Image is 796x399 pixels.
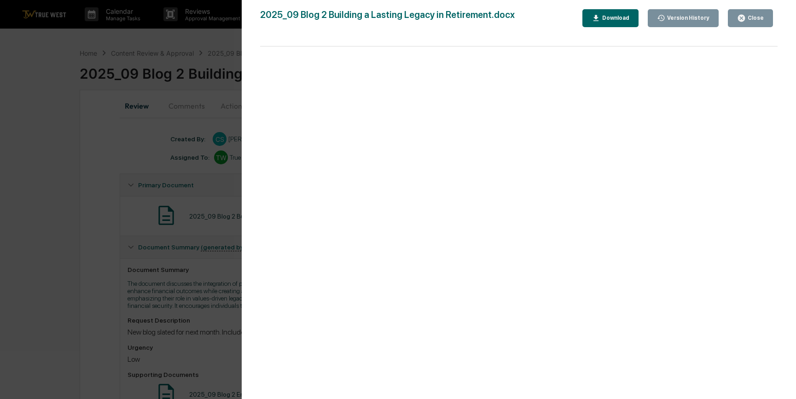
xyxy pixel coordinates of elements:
div: 2025_09 Blog 2 Building a Lasting Legacy in Retirement.docx [260,9,515,27]
button: Download [582,9,639,27]
div: Close [746,15,764,21]
button: Version History [648,9,719,27]
div: Version History [665,15,709,21]
button: Close [728,9,773,27]
div: Download [600,15,629,21]
iframe: Open customer support [767,369,791,393]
